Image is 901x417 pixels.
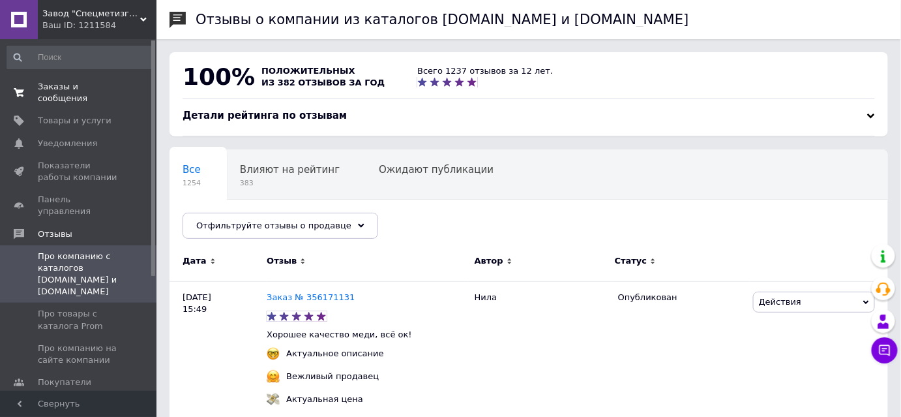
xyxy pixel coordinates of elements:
img: :hugging_face: [267,370,280,383]
span: Детали рейтинга по отзывам [183,110,347,121]
span: положительных [261,66,355,76]
span: Все [183,164,201,176]
span: Отфильтруйте отзывы о продавце [196,221,351,230]
img: :nerd_face: [267,347,280,360]
span: Отзывы [38,228,72,240]
a: Заказ № 356171131 [267,292,355,302]
span: Товары и услуги [38,115,111,127]
input: Поиск [7,46,154,69]
span: из 382 отзывов за год [261,78,385,87]
div: Актуальная цена [283,394,366,405]
span: Автор [475,255,503,267]
span: 383 [240,178,340,188]
span: Про товары с каталога Prom [38,308,121,332]
span: Показатели работы компании [38,160,121,183]
div: Опубликован [618,292,743,303]
div: Актуальное описание [283,348,387,360]
button: Чат с покупателем [872,337,898,363]
span: Покупатели [38,377,91,388]
span: Про компанию на сайте компании [38,343,121,366]
p: Хорошее качество меди, всё ок! [267,329,468,341]
div: Опубликованы без комментария [170,200,350,249]
span: Уведомления [38,138,97,149]
span: Влияют на рейтинг [240,164,340,176]
span: Действия [759,297,801,307]
span: 100% [183,63,255,90]
span: Ожидают публикации [379,164,494,176]
div: Всего 1237 отзывов за 12 лет. [417,65,553,77]
span: Статус [615,255,647,267]
div: Ваш ID: 1211584 [42,20,156,31]
span: Дата [183,255,207,267]
span: Завод "Спецметизгруп" [42,8,140,20]
img: :money_with_wings: [267,393,280,406]
span: 1254 [183,178,201,188]
span: Отзыв [267,255,297,267]
span: Про компанию с каталогов [DOMAIN_NAME] и [DOMAIN_NAME] [38,251,121,298]
span: Опубликованы без комме... [183,213,324,225]
span: Панель управления [38,194,121,217]
h1: Отзывы о компании из каталогов [DOMAIN_NAME] и [DOMAIN_NAME] [196,12,689,27]
div: Детали рейтинга по отзывам [183,109,875,123]
span: Заказы и сообщения [38,81,121,104]
div: Вежливый продавец [283,371,382,382]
